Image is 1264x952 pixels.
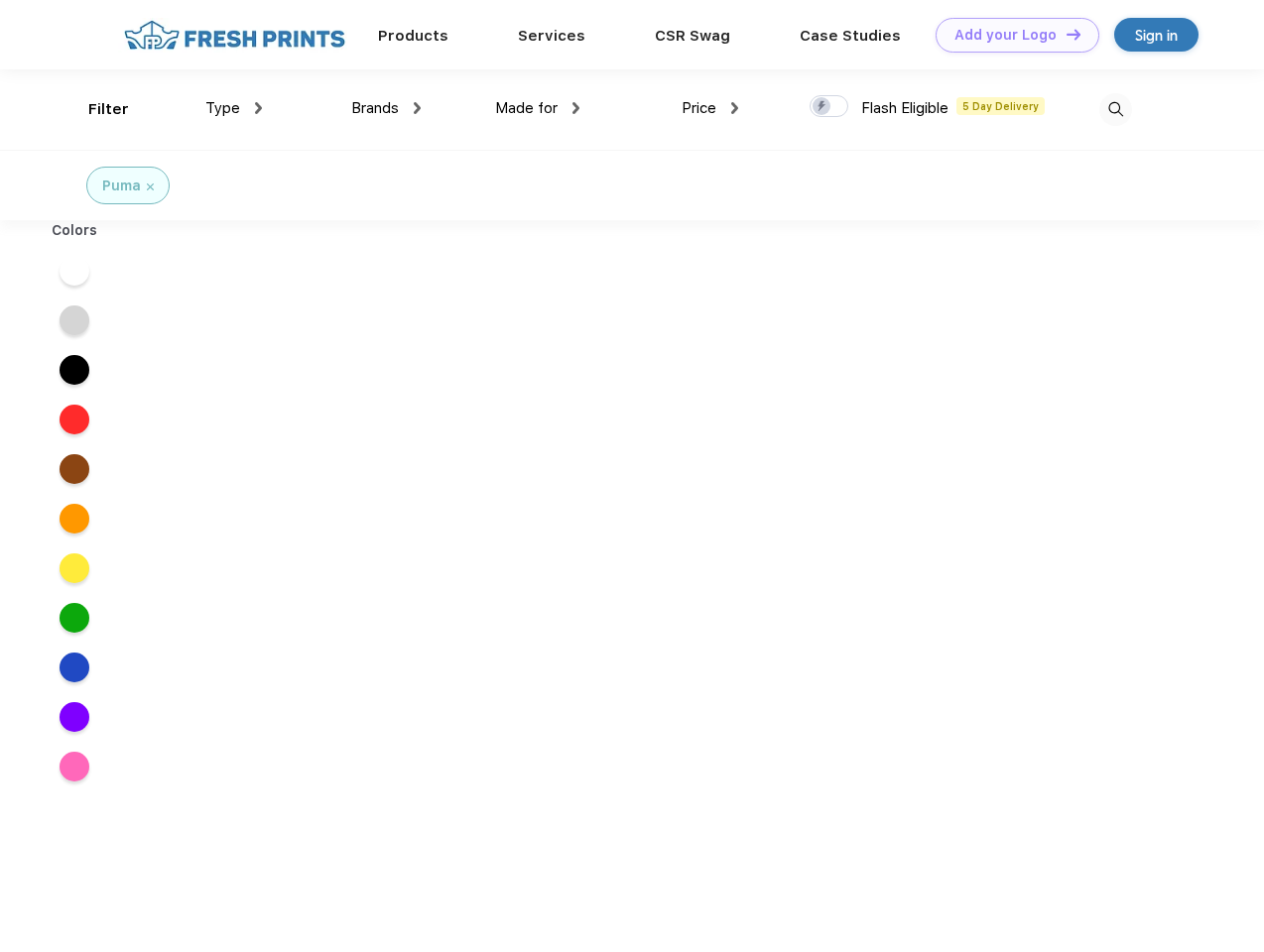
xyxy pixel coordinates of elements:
[518,27,585,45] a: Services
[682,99,716,117] span: Price
[495,99,558,117] span: Made for
[414,102,421,114] img: dropdown.png
[954,27,1057,44] div: Add your Logo
[861,99,948,117] span: Flash Eligible
[37,220,113,241] div: Colors
[255,102,262,114] img: dropdown.png
[118,18,351,53] img: fo%20logo%202.webp
[147,183,154,190] img: filter_cancel.svg
[1114,18,1199,52] a: Sign in
[205,99,240,117] span: Type
[351,99,399,117] span: Brands
[572,102,579,114] img: dropdown.png
[1135,24,1178,47] div: Sign in
[102,176,141,196] div: Puma
[1067,29,1080,40] img: DT
[956,97,1045,115] span: 5 Day Delivery
[88,98,129,121] div: Filter
[655,27,730,45] a: CSR Swag
[731,102,738,114] img: dropdown.png
[378,27,448,45] a: Products
[1099,93,1132,126] img: desktop_search.svg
